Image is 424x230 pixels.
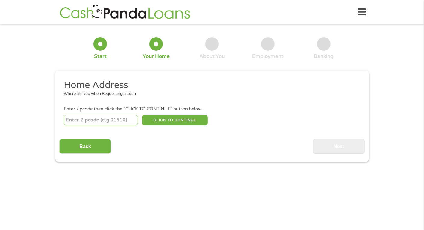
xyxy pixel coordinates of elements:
[64,106,360,113] div: Enter zipcode then click the "CLICK TO CONTINUE" button below.
[94,53,107,60] div: Start
[58,4,192,21] img: GetLoanNow Logo
[313,139,365,154] input: Next
[64,91,356,97] div: Where are you when Requesting a Loan.
[252,53,283,60] div: Employment
[64,79,356,91] h2: Home Address
[314,53,334,60] div: Banking
[199,53,225,60] div: About You
[143,53,170,60] div: Your Home
[64,115,138,125] input: Enter Zipcode (e.g 01510)
[59,139,111,154] input: Back
[142,115,208,125] button: CLICK TO CONTINUE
